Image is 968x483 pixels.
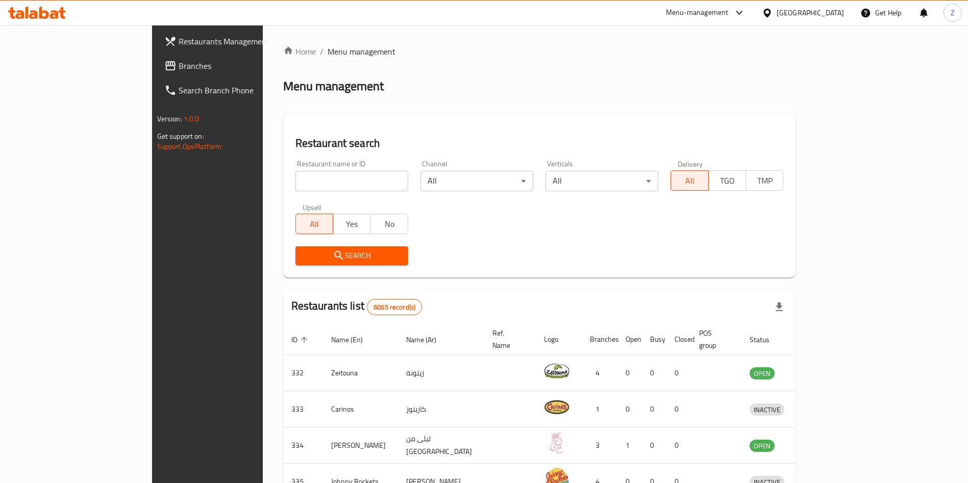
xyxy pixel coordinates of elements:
[184,112,200,125] span: 1.0.0
[291,334,311,346] span: ID
[777,7,844,18] div: [GEOGRAPHIC_DATA]
[300,217,329,232] span: All
[398,391,484,427] td: كارينوز
[157,112,182,125] span: Version:
[179,84,306,96] span: Search Branch Phone
[666,7,729,19] div: Menu-management
[328,45,395,58] span: Menu management
[750,367,775,379] div: OPEN
[666,355,691,391] td: 0
[617,324,642,355] th: Open
[642,324,666,355] th: Busy
[420,171,533,191] div: All
[323,391,398,427] td: Carinos
[750,403,784,416] div: INACTIVE
[642,391,666,427] td: 0
[375,217,404,232] span: No
[331,334,376,346] span: Name (En)
[333,214,370,234] button: Yes
[295,246,408,265] button: Search
[582,391,617,427] td: 1
[750,173,779,188] span: TMP
[295,171,408,191] input: Search for restaurant name or ID..
[767,295,791,319] div: Export file
[492,327,524,351] span: Ref. Name
[750,334,783,346] span: Status
[666,391,691,427] td: 0
[544,358,569,384] img: Zeitouna
[642,427,666,464] td: 0
[699,327,729,351] span: POS group
[157,130,204,143] span: Get support on:
[544,430,569,456] img: Leila Min Lebnan
[750,368,775,379] span: OPEN
[323,355,398,391] td: Zeitouna
[156,78,314,103] a: Search Branch Phone
[398,355,484,391] td: زيتونة
[291,298,423,315] h2: Restaurants list
[156,29,314,54] a: Restaurants Management
[582,427,617,464] td: 3
[367,299,422,315] div: Total records count
[951,7,955,18] span: Z
[337,217,366,232] span: Yes
[671,170,708,191] button: All
[750,404,784,416] span: INACTIVE
[678,160,703,167] label: Delivery
[398,427,484,464] td: ليلى من [GEOGRAPHIC_DATA]
[582,355,617,391] td: 4
[642,355,666,391] td: 0
[283,45,796,58] nav: breadcrumb
[617,427,642,464] td: 1
[545,171,658,191] div: All
[367,302,421,312] span: 6065 record(s)
[708,170,746,191] button: TGO
[370,214,408,234] button: No
[666,324,691,355] th: Closed
[746,170,783,191] button: TMP
[295,136,784,151] h2: Restaurant search
[303,204,321,211] label: Upsell
[304,249,400,262] span: Search
[675,173,704,188] span: All
[157,140,222,153] a: Support.OpsPlatform
[295,214,333,234] button: All
[544,394,569,420] img: Carinos
[179,60,306,72] span: Branches
[179,35,306,47] span: Restaurants Management
[666,427,691,464] td: 0
[713,173,742,188] span: TGO
[283,78,384,94] h2: Menu management
[750,440,775,452] span: OPEN
[617,355,642,391] td: 0
[156,54,314,78] a: Branches
[582,324,617,355] th: Branches
[617,391,642,427] td: 0
[536,324,582,355] th: Logo
[406,334,450,346] span: Name (Ar)
[323,427,398,464] td: [PERSON_NAME]
[320,45,324,58] li: /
